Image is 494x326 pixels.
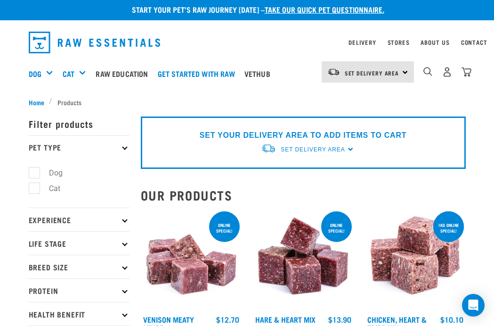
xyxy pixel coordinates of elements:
[29,278,130,302] p: Protein
[29,135,130,159] p: Pet Type
[388,41,410,44] a: Stores
[63,68,74,79] a: Cat
[29,208,130,231] p: Experience
[433,218,464,238] div: 1kg online special!
[29,97,49,107] a: Home
[348,41,376,44] a: Delivery
[423,67,432,76] img: home-icon-1@2x.png
[461,41,487,44] a: Contact
[261,143,276,153] img: van-moving.png
[253,209,354,310] img: Pile Of Cubed Hare Heart For Pets
[265,7,384,11] a: take our quick pet questionnaire.
[21,28,473,57] nav: dropdown navigation
[93,55,155,92] a: Raw Education
[345,71,399,75] span: Set Delivery Area
[321,218,352,238] div: ONLINE SPECIAL!
[442,67,452,77] img: user.png
[141,209,242,310] img: 1117 Venison Meat Mince 01
[327,68,340,76] img: van-moving.png
[209,218,240,238] div: ONLINE SPECIAL!
[328,315,351,324] div: $13.90
[255,317,316,321] a: Hare & Heart Mix
[462,67,471,77] img: home-icon@2x.png
[421,41,449,44] a: About Us
[462,294,485,317] div: Open Intercom Messenger
[155,55,242,92] a: Get started with Raw
[200,130,406,141] p: SET YOUR DELIVERY AREA TO ADD ITEMS TO CART
[29,68,41,79] a: Dog
[29,97,44,107] span: Home
[281,146,345,153] span: Set Delivery Area
[29,231,130,255] p: Life Stage
[29,32,161,53] img: Raw Essentials Logo
[141,188,466,202] h2: Our Products
[242,55,277,92] a: Vethub
[365,209,466,310] img: 1062 Chicken Heart Tripe Mix 01
[216,315,239,324] div: $12.70
[29,97,466,107] nav: breadcrumbs
[29,255,130,278] p: Breed Size
[440,315,463,324] div: $10.10
[29,302,130,326] p: Health Benefit
[34,167,66,179] label: Dog
[34,183,64,194] label: Cat
[29,112,130,135] p: Filter products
